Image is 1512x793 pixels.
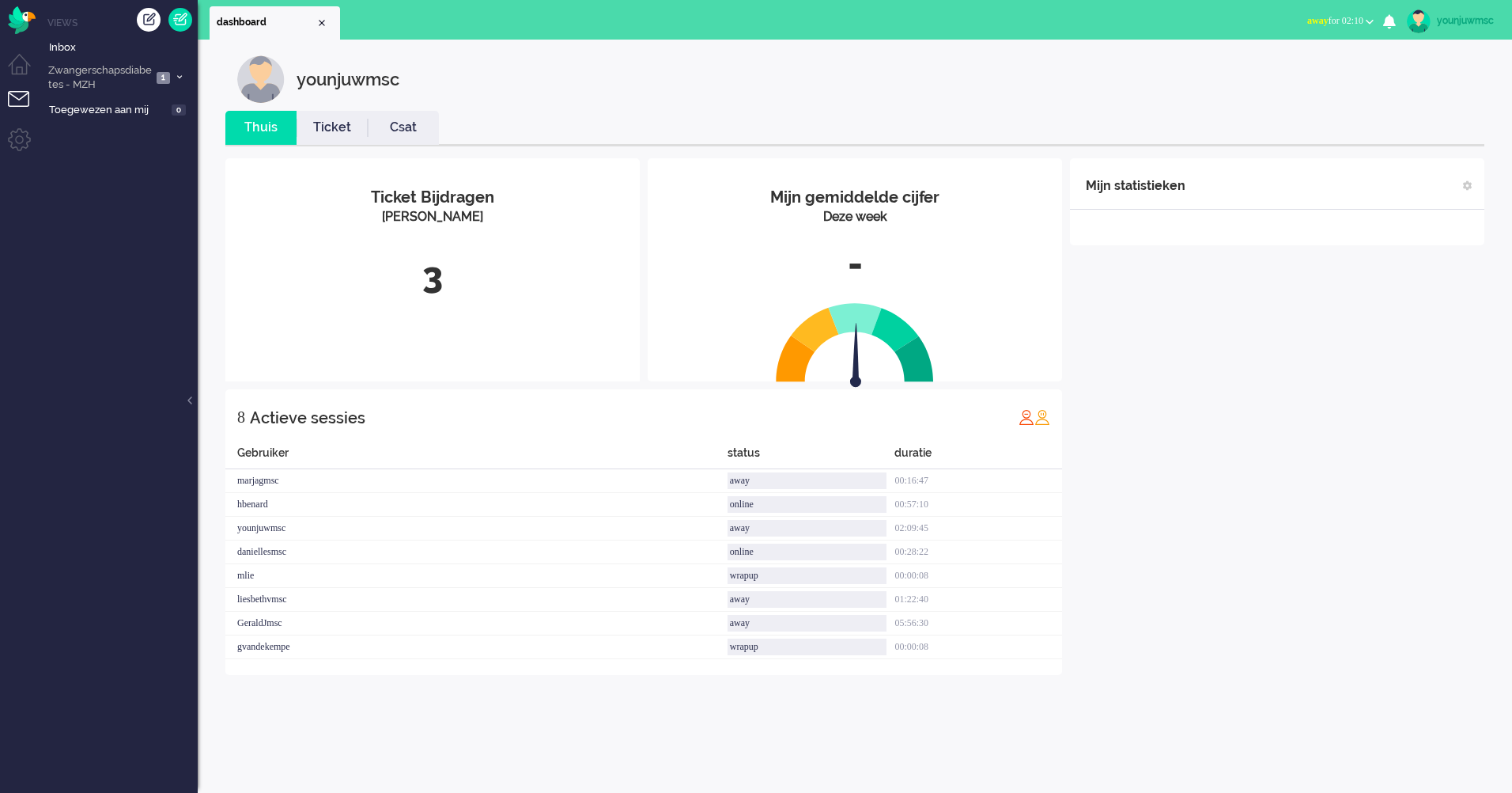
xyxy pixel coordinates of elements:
span: 0 [172,104,186,116]
div: hbenard [225,493,728,517]
div: [PERSON_NAME] [237,208,628,226]
li: Dashboard menu [8,54,43,89]
a: Toegewezen aan mij 0 [46,101,198,118]
div: younjuwmsc [1437,13,1496,28]
div: gvandekempe [225,636,728,659]
a: younjuwmsc [1404,9,1496,33]
img: avatar [1407,9,1431,33]
img: flow_omnibird.svg [8,6,36,34]
div: online [728,496,887,513]
a: Quick Ticket [168,8,192,32]
a: Thuis [225,119,297,137]
img: arrow.svg [822,323,890,391]
div: Ticket Bijdragen [237,186,628,209]
div: duratie [894,445,1062,469]
div: daniellesmsc [225,541,728,564]
div: Gebruiker [225,445,728,469]
div: GeraldJmsc [225,612,728,636]
div: 00:00:08 [894,636,1062,659]
li: Tickets menu [8,91,43,127]
span: for 02:10 [1307,15,1363,26]
div: 00:28:22 [894,541,1062,564]
div: 8 [237,401,245,433]
div: Actieve sessies [250,402,365,434]
div: 01:22:40 [894,588,1062,612]
img: profile_red.svg [1019,409,1034,425]
div: 00:16:47 [894,469,1062,493]
a: Csat [368,119,439,137]
div: Close tab [316,17,328,29]
div: away [728,591,887,608]
div: younjuwmsc [297,55,399,103]
li: Views [47,16,198,29]
div: younjuwmsc [225,517,728,541]
div: Mijn gemiddelde cijfer [660,186,1050,209]
div: liesbethvmsc [225,588,728,612]
div: wrapup [728,639,887,655]
div: - [660,238,1050,290]
div: Creëer ticket [137,8,161,32]
div: 02:09:45 [894,517,1062,541]
span: 1 [157,72,170,84]
li: Ticket [297,111,368,145]
img: profile_orange.svg [1034,409,1050,425]
img: customer.svg [237,55,285,103]
span: Toegewezen aan mij [49,103,167,118]
a: Omnidesk [8,10,36,22]
a: Inbox [46,38,198,55]
div: online [728,544,887,560]
span: dashboard [217,16,316,29]
div: away [728,472,887,489]
div: away [728,520,887,537]
img: semi_circle.svg [776,302,934,382]
li: Thuis [225,111,297,145]
div: marjagmsc [225,469,728,493]
span: Zwangerschapsdiabetes - MZH [46,63,152,93]
div: wrapup [728,567,887,584]
div: 05:56:30 [894,612,1062,636]
div: 00:00:08 [894,564,1062,588]
li: Dashboard [210,6,340,40]
div: mlie [225,564,728,588]
li: Admin menu [8,128,43,164]
a: Ticket [297,119,368,137]
div: Mijn statistieken [1086,170,1185,202]
div: Deze week [660,208,1050,226]
li: awayfor 02:10 [1298,5,1383,40]
div: status [728,445,895,469]
div: away [728,615,887,632]
button: awayfor 02:10 [1298,9,1383,32]
div: 3 [237,250,628,302]
span: away [1307,15,1329,26]
span: Inbox [49,40,198,55]
div: 00:57:10 [894,493,1062,517]
li: Csat [368,111,439,145]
